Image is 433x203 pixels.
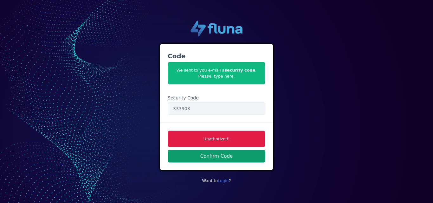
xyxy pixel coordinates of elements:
input: 000000 [168,102,265,115]
b: security code [225,68,255,73]
p: Want to ? [160,178,273,184]
span: We sent to you e-mail a . Please, type here. [168,62,265,85]
h3: Code [168,52,265,60]
label: Security Code [168,95,199,101]
span: Unathorized! [168,130,265,147]
a: Login [218,178,229,183]
button: Confirm Code [168,150,265,162]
